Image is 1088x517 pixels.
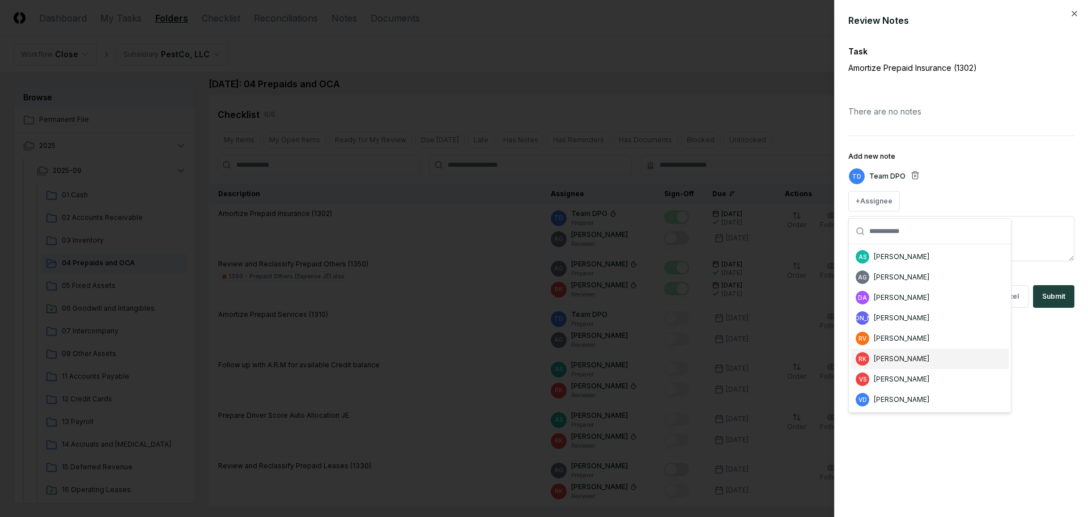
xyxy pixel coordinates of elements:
div: [PERSON_NAME] [874,395,929,405]
div: Suggestions [849,244,1011,412]
p: Amortize Prepaid Insurance (1302) [848,62,1035,74]
div: [PERSON_NAME] [874,313,929,323]
span: AG [858,273,867,282]
div: [PERSON_NAME] [874,293,929,303]
span: AS [858,253,866,261]
span: DA [858,294,867,302]
button: Submit [1033,285,1074,308]
div: Review Notes [848,14,1074,27]
span: RK [858,355,866,363]
div: [PERSON_NAME] [874,333,929,344]
div: [PERSON_NAME] [874,374,929,384]
span: TD [852,172,861,181]
div: [PERSON_NAME] [874,272,929,282]
p: Team DPO [869,171,906,181]
div: [PERSON_NAME] [874,252,929,262]
button: +Assignee [848,191,900,211]
div: Task [848,45,1074,57]
span: VD [858,396,867,404]
span: RV [858,334,866,343]
div: There are no notes [848,96,1074,126]
label: Add new note [848,152,895,160]
span: VS [859,375,866,384]
span: [PERSON_NAME] [839,314,887,323]
div: [PERSON_NAME] [874,354,929,364]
